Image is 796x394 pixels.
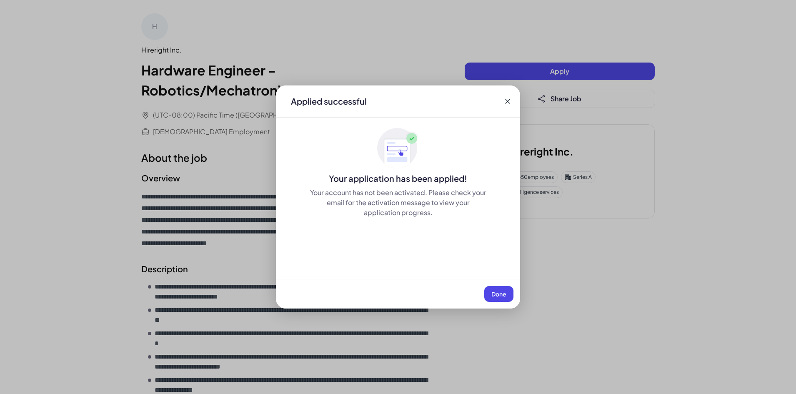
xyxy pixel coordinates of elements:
[291,95,367,107] div: Applied successful
[484,286,513,302] button: Done
[276,173,520,184] div: Your application has been applied!
[377,128,419,169] img: ApplyedMaskGroup3.svg
[309,188,487,218] div: Your account has not been activated. Please check your email for the activation message to view y...
[491,290,506,298] span: Done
